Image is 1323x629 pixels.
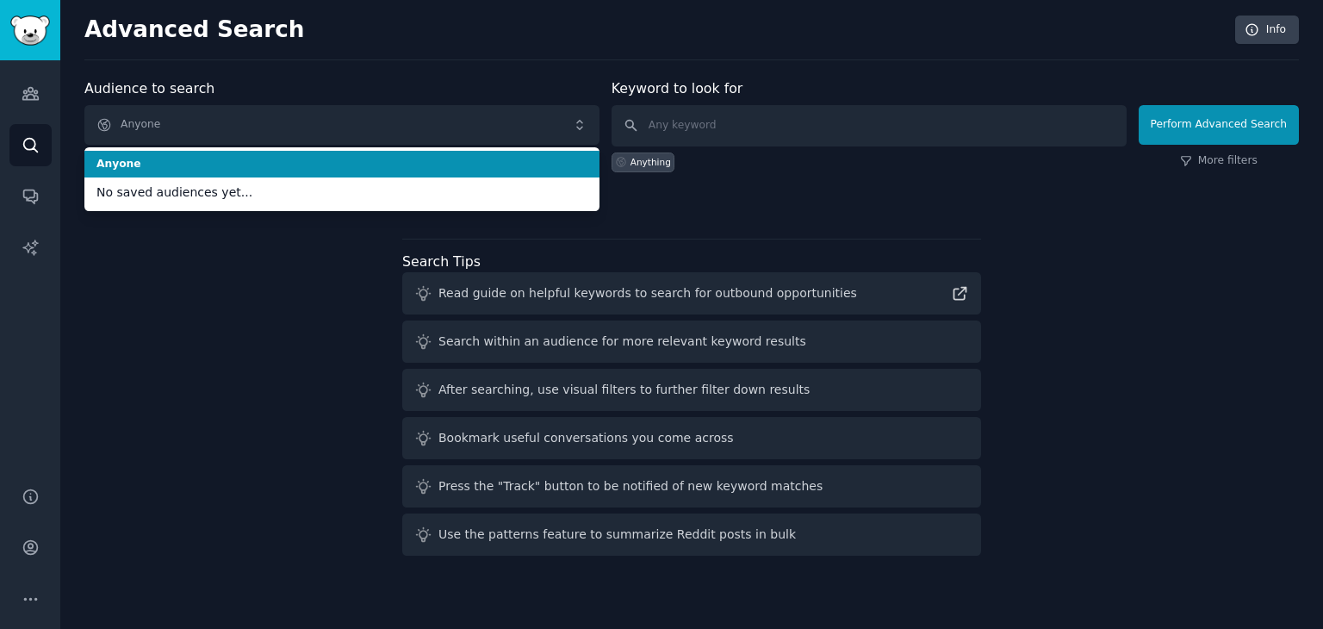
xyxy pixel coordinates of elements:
div: Press the "Track" button to be notified of new keyword matches [438,477,823,495]
label: Keyword to look for [612,80,743,97]
span: Anyone [96,157,587,172]
input: Any keyword [612,105,1127,146]
button: Anyone [84,105,599,145]
img: GummySearch logo [10,16,50,46]
div: Read guide on helpful keywords to search for outbound opportunities [438,284,857,302]
div: Anything [630,156,671,168]
a: More filters [1180,153,1258,169]
button: Perform Advanced Search [1139,105,1299,145]
a: Info [1235,16,1299,45]
h2: Advanced Search [84,16,1226,44]
div: Use the patterns feature to summarize Reddit posts in bulk [438,526,796,544]
ul: Anyone [84,147,599,211]
div: Search within an audience for more relevant keyword results [438,333,806,351]
div: Bookmark useful conversations you come across [438,429,734,447]
label: Audience to search [84,80,214,97]
span: No saved audiences yet... [96,184,587,202]
label: Search Tips [402,253,481,270]
div: After searching, use visual filters to further filter down results [438,381,810,399]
